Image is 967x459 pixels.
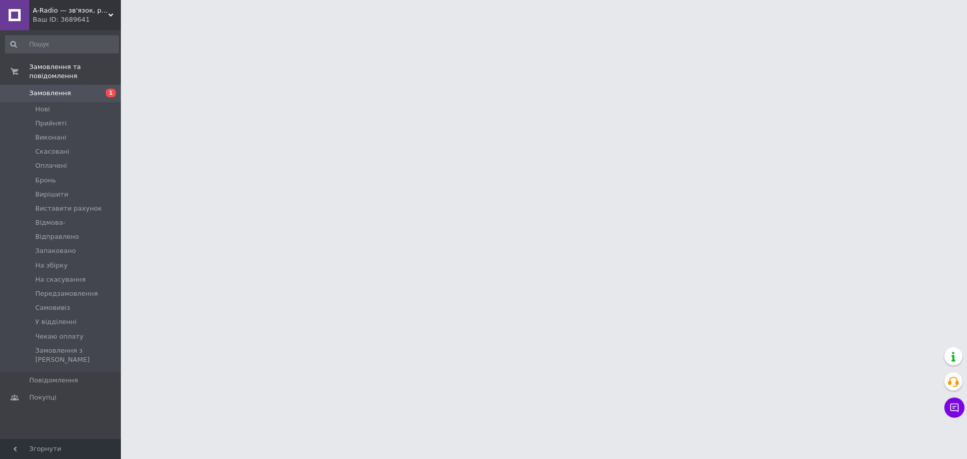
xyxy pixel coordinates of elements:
span: Замовлення [29,89,71,98]
span: Замовлення з [PERSON_NAME] [35,346,118,364]
span: На збірку [35,261,67,270]
span: Відмова- [35,218,65,227]
span: Виставити рахунок [35,204,102,213]
button: Чат з покупцем [944,398,964,418]
span: Оплачені [35,161,67,170]
span: Самовивіз [35,303,70,312]
span: У відділенні [35,317,77,326]
span: Покупці [29,393,56,402]
span: Виконані [35,133,66,142]
span: На скасування [35,275,86,284]
span: Скасовані [35,147,70,156]
span: 1 [106,89,116,97]
span: Запаковано [35,246,76,255]
span: A-Radio — зв'язок, радіо, електроніка [33,6,108,15]
span: Чекаю оплату [35,332,84,341]
span: Бронь [35,176,56,185]
span: Передзамовлення [35,289,98,298]
span: Повідомлення [29,376,78,385]
span: Прийняті [35,119,66,128]
span: Нові [35,105,50,114]
span: Відправлено [35,232,79,241]
input: Пошук [5,35,119,53]
span: Вирішити [35,190,68,199]
div: Ваш ID: 3689641 [33,15,121,24]
span: Замовлення та повідомлення [29,62,121,81]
